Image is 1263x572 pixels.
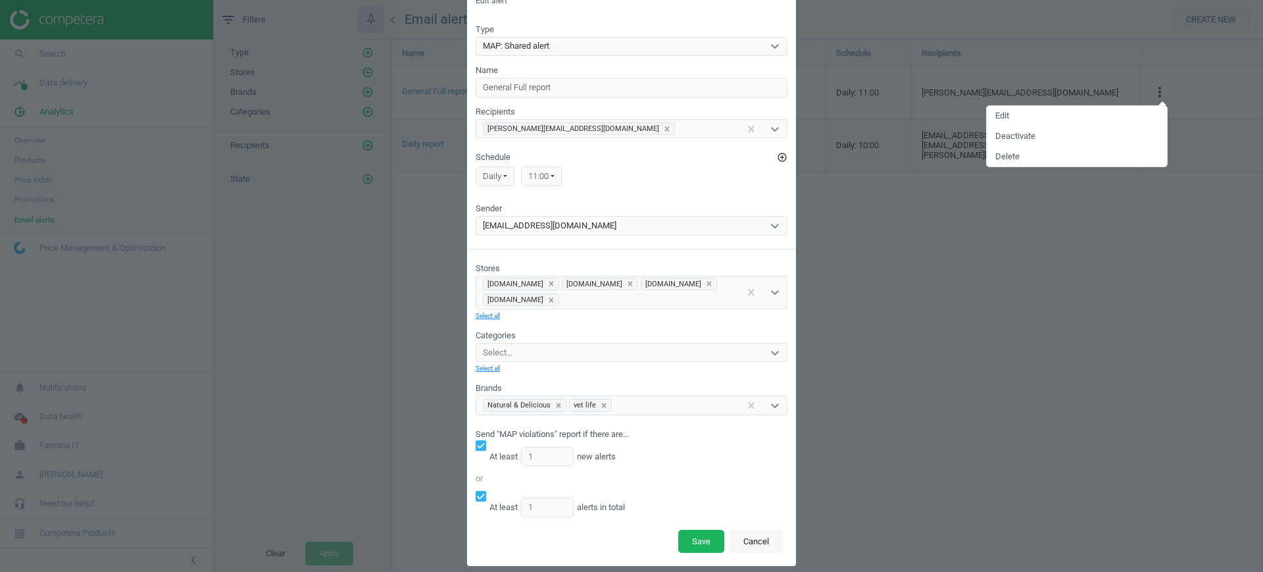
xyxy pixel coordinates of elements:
[476,151,787,163] label: Schedule
[483,347,512,359] div: Select...
[521,498,574,517] input: any
[476,382,502,394] label: Brands
[483,400,551,411] div: Natural & Delicious
[476,429,629,440] label: Send "MAP violations" report if there are…
[476,167,514,186] div: daily
[483,123,660,134] div: [PERSON_NAME][EMAIL_ADDRESS][DOMAIN_NAME]
[987,126,1167,146] a: Deactivate
[483,220,616,232] div: [EMAIL_ADDRESS][DOMAIN_NAME]
[476,312,500,319] a: Select all
[521,167,562,186] div: 11:00
[521,447,574,467] input: any
[678,530,724,554] button: Save
[777,152,787,163] button: Schedule
[777,152,787,163] i: add_circle_outline
[476,330,516,342] label: Categories
[476,78,787,97] input: Enter alert name...
[562,278,623,290] div: [DOMAIN_NAME]
[476,491,787,517] div: At least alerts in total
[476,106,515,118] label: Recipients
[730,530,783,554] button: Cancel
[476,203,502,215] label: Sender
[483,40,549,52] div: MAP: Shared alert
[476,473,787,484] div: or
[570,400,597,411] div: vet life
[476,263,500,274] label: Stores
[987,106,1167,126] a: Edit
[987,146,1167,167] a: Delete
[476,24,494,36] label: Type
[476,65,498,76] label: Name
[476,365,500,372] a: Select all
[476,440,787,466] div: At least new alerts
[483,294,544,305] div: [DOMAIN_NAME]
[641,278,702,290] div: [DOMAIN_NAME]
[483,278,544,290] div: [DOMAIN_NAME]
